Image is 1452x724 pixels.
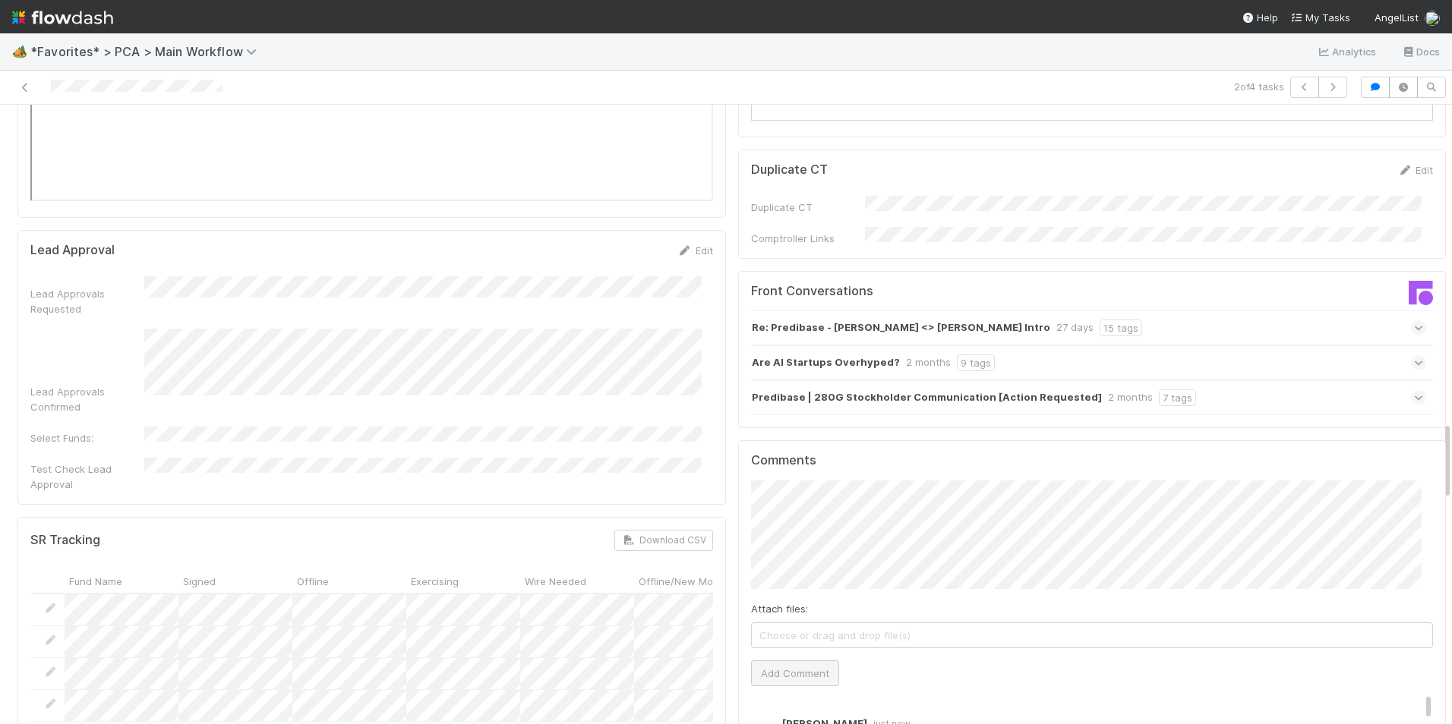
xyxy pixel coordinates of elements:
strong: Re: Predibase - [PERSON_NAME] <> [PERSON_NAME] Intro [752,320,1050,336]
h5: Front Conversations [751,284,1081,299]
img: front-logo-b4b721b83371efbadf0a.svg [1409,281,1433,305]
div: Comptroller Links [751,231,865,246]
div: 2 months [906,354,951,371]
div: 9 tags [957,354,995,371]
div: Duplicate CT [751,200,865,215]
span: 2 of 4 tasks [1234,79,1284,94]
div: Test Check Lead Approval [30,461,144,492]
h5: Comments [751,453,1434,468]
label: Attach files: [751,601,808,616]
h5: Lead Approval [30,243,115,258]
div: 2 months [1108,389,1153,406]
span: 🏕️ [12,45,27,58]
div: 27 days [1056,320,1094,336]
h5: Duplicate CT [751,162,828,178]
div: Lead Approvals Confirmed [30,384,144,414]
a: My Tasks [1290,10,1350,25]
a: Edit [1397,164,1433,176]
strong: Are AI Startups Overhyped? [752,354,900,371]
div: Signed [178,569,292,593]
div: Wire Needed [520,569,634,593]
div: Select Funds: [30,430,144,445]
div: Offline [292,569,406,593]
a: Analytics [1317,42,1377,61]
strong: Predibase | 280G Stockholder Communication [Action Requested] [752,389,1102,406]
img: avatar_487f705b-1efa-4920-8de6-14528bcda38c.png [1425,11,1440,26]
div: Help [1242,10,1278,25]
span: *Favorites* > PCA > Main Workflow [30,44,264,59]
div: 15 tags [1100,320,1142,336]
div: Offline/New Money [634,569,748,593]
button: Add Comment [751,660,839,686]
span: AngelList [1375,11,1419,24]
span: My Tasks [1290,11,1350,24]
img: logo-inverted-e16ddd16eac7371096b0.svg [12,5,113,30]
div: Lead Approvals Requested [30,286,144,316]
div: Exercising [406,569,520,593]
div: Fund Name [65,569,178,593]
button: Download CSV [614,530,713,551]
div: 7 tags [1159,389,1196,406]
a: Docs [1401,42,1440,61]
a: Edit [677,244,713,257]
span: Choose or drag and drop file(s) [752,623,1433,647]
h5: SR Tracking [30,533,100,548]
